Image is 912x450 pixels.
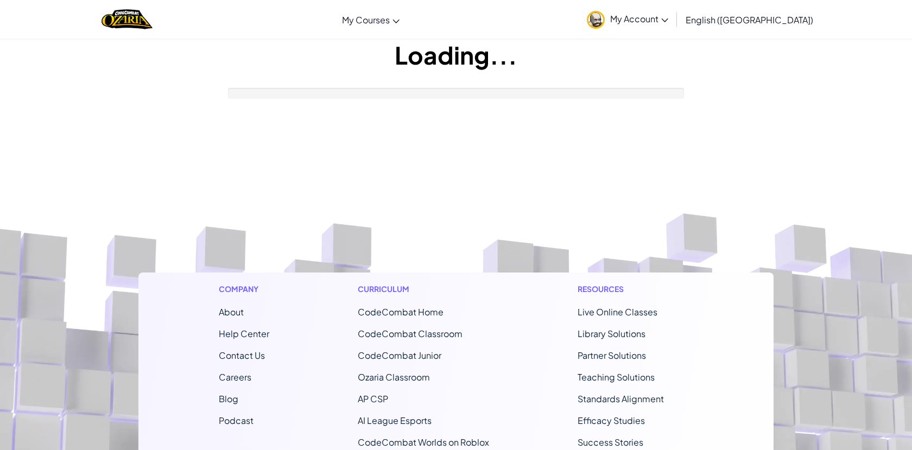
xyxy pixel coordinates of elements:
a: Partner Solutions [578,350,646,361]
a: Help Center [219,328,269,339]
span: My Courses [342,14,390,26]
a: Blog [219,393,238,404]
a: About [219,306,244,318]
a: Live Online Classes [578,306,657,318]
span: English ([GEOGRAPHIC_DATA]) [686,14,813,26]
a: Ozaria Classroom [358,371,430,383]
a: AP CSP [358,393,388,404]
span: Contact Us [219,350,265,361]
a: CodeCombat Junior [358,350,441,361]
a: My Account [581,2,674,36]
a: Podcast [219,415,254,426]
span: CodeCombat Home [358,306,444,318]
h1: Resources [578,283,693,295]
a: Ozaria by CodeCombat logo [102,8,152,30]
a: Efficacy Studies [578,415,645,426]
h1: Company [219,283,269,295]
a: Careers [219,371,251,383]
a: CodeCombat Classroom [358,328,463,339]
a: Success Stories [578,436,643,448]
a: Library Solutions [578,328,645,339]
a: English ([GEOGRAPHIC_DATA]) [680,5,819,34]
a: My Courses [337,5,405,34]
h1: Curriculum [358,283,489,295]
a: CodeCombat Worlds on Roblox [358,436,489,448]
img: Home [102,8,152,30]
img: avatar [587,11,605,29]
a: Standards Alignment [578,393,664,404]
a: Teaching Solutions [578,371,655,383]
a: AI League Esports [358,415,432,426]
span: My Account [610,13,668,24]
